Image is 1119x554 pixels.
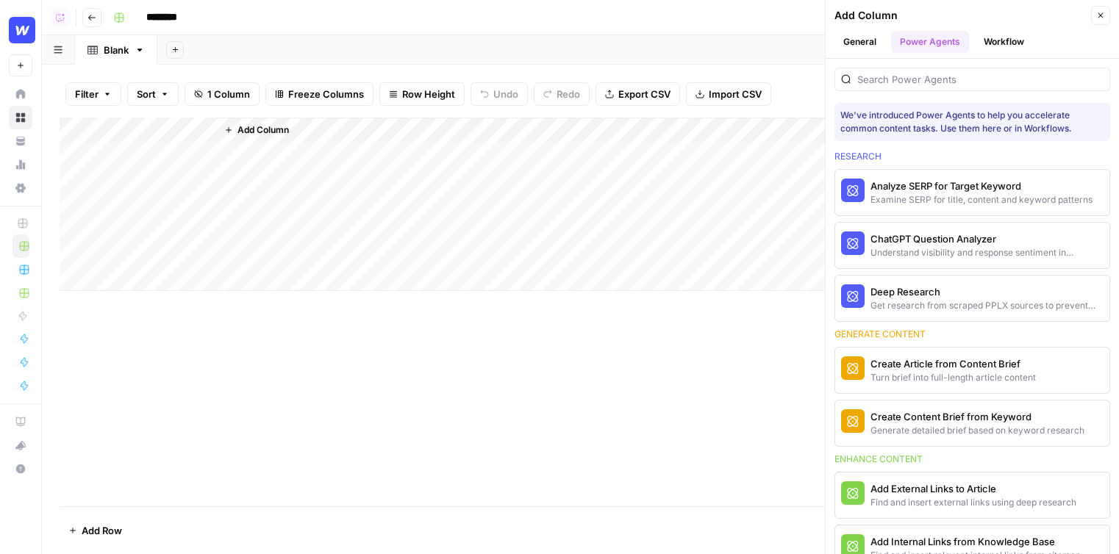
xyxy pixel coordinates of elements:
span: Add Column [237,123,289,137]
button: Add Row [60,519,131,542]
span: Undo [493,87,518,101]
div: Generate content [834,328,1110,341]
button: General [834,31,885,53]
div: Get research from scraped PPLX sources to prevent source [MEDICAL_DATA] [870,299,1104,312]
button: What's new? [9,434,32,457]
div: Add External Links to Article [870,481,1076,496]
button: Power Agents [891,31,969,53]
div: We've introduced Power Agents to help you accelerate common content tasks. Use them here or in Wo... [840,109,1104,135]
button: Freeze Columns [265,82,373,106]
button: Add Column [218,120,295,140]
span: Freeze Columns [288,87,364,101]
a: Blank [75,35,157,65]
div: Deep Research [870,284,1104,299]
div: Create Content Brief from Keyword [870,409,1084,424]
div: Blank [104,43,129,57]
input: Search Power Agents [857,72,1104,87]
img: Webflow Logo [9,17,35,43]
button: 1 Column [185,82,260,106]
div: Add Internal Links from Knowledge Base [870,534,1081,549]
button: Export CSV [596,82,680,106]
button: Help + Support [9,457,32,481]
div: Examine SERP for title, content and keyword patterns [870,193,1093,206]
div: What's new? [10,434,32,456]
button: Create Content Brief from KeywordGenerate detailed brief based on keyword research [835,400,1109,446]
div: Analyze SERP for Target Keyword [870,179,1093,193]
button: ChatGPT Question AnalyzerUnderstand visibility and response sentiment in ChatGPT [835,223,1109,268]
span: Add Row [82,523,122,538]
span: 1 Column [207,87,250,101]
div: ChatGPT Question Analyzer [870,231,1104,246]
button: Analyze SERP for Target KeywordExamine SERP for title, content and keyword patterns [835,170,1109,215]
button: Workflow [975,31,1033,53]
a: Settings [9,176,32,200]
span: Import CSV [709,87,762,101]
button: Row Height [379,82,465,106]
button: Import CSV [686,82,771,106]
button: Redo [534,82,590,106]
span: Sort [137,87,156,101]
button: Deep ResearchGet research from scraped PPLX sources to prevent source [MEDICAL_DATA] [835,276,1109,321]
div: Generate detailed brief based on keyword research [870,424,1084,437]
div: Create Article from Content Brief [870,356,1036,371]
span: Filter [75,87,99,101]
button: Undo [471,82,528,106]
button: Add External Links to ArticleFind and insert external links using deep research [835,472,1109,518]
a: Browse [9,106,32,129]
div: Find and insert external links using deep research [870,496,1076,509]
button: Workspace: Webflow [9,12,32,48]
button: Sort [127,82,179,106]
a: Usage [9,153,32,176]
div: Turn brief into full-length article content [870,371,1036,384]
button: Filter [65,82,121,106]
span: Redo [557,87,580,101]
button: Create Article from Content BriefTurn brief into full-length article content [835,348,1109,393]
div: Understand visibility and response sentiment in ChatGPT [870,246,1104,259]
a: Your Data [9,129,32,153]
span: Row Height [402,87,455,101]
a: Home [9,82,32,106]
div: Enhance content [834,453,1110,466]
span: Export CSV [618,87,671,101]
a: AirOps Academy [9,410,32,434]
div: Research [834,150,1110,163]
